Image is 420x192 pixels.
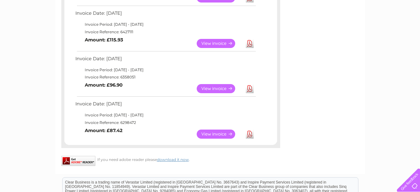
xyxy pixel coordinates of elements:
[85,128,123,133] b: Amount: £87.42
[246,84,254,93] a: Download
[74,100,257,111] td: Invoice Date: [DATE]
[74,66,257,74] td: Invoice Period: [DATE] - [DATE]
[74,9,257,21] td: Invoice Date: [DATE]
[246,39,254,48] a: Download
[74,111,257,119] td: Invoice Period: [DATE] - [DATE]
[310,27,322,31] a: Water
[197,84,243,93] a: View
[61,156,280,162] div: If you need adobe reader please .
[302,3,345,11] a: 0333 014 3131
[74,21,257,28] td: Invoice Period: [DATE] - [DATE]
[85,82,123,88] b: Amount: £96.90
[343,27,362,31] a: Telecoms
[85,37,123,43] b: Amount: £115.93
[399,27,414,31] a: Log out
[197,39,243,48] a: View
[366,27,375,31] a: Blog
[15,16,47,35] img: logo.png
[74,55,257,66] td: Invoice Date: [DATE]
[63,3,358,30] div: Clear Business is a trading name of Verastar Limited (registered in [GEOGRAPHIC_DATA] No. 3667643...
[246,130,254,139] a: Download
[197,130,243,139] a: View
[157,157,189,162] a: download it now
[74,119,257,126] td: Invoice Reference: 6298472
[74,28,257,36] td: Invoice Reference: 6427111
[326,27,339,31] a: Energy
[74,73,257,81] td: Invoice Reference: 6358051
[378,27,394,31] a: Contact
